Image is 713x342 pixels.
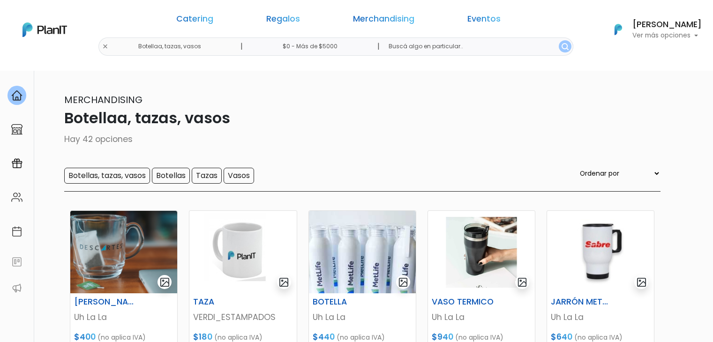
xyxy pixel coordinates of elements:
[188,297,262,307] h6: TAZA
[11,256,23,268] img: feedback-78b5a0c8f98aac82b08bfc38622c3050aee476f2c9584af64705fc4e61158814.svg
[11,283,23,294] img: partners-52edf745621dab592f3b2c58e3bca9d71375a7ef29c3b500c9f145b62cc070d4.svg
[608,19,629,40] img: PlanIt Logo
[214,333,263,342] span: (no aplica IVA)
[455,333,503,342] span: (no aplica IVA)
[176,15,213,26] a: Catering
[632,21,702,29] h6: [PERSON_NAME]
[278,277,289,288] img: gallery-light
[432,311,531,323] p: Uh La La
[74,311,173,323] p: Uh La La
[192,168,222,184] input: Tazas
[193,311,293,323] p: VERDI_ESTAMPADOS
[517,277,528,288] img: gallery-light
[545,297,619,307] h6: JARRÓN METÁLICO
[53,107,660,129] p: Botellaa, tazas, vasos
[102,44,108,50] img: close-6986928ebcb1d6c9903e3b54e860dbc4d054630f23adef3a32610726dff6a82b.svg
[70,211,177,293] img: thumb_image00018-PhotoRoom.png
[309,211,416,293] img: thumb_PHOTO-2024-03-25-11-53-27.jpg
[11,158,23,169] img: campaigns-02234683943229c281be62815700db0a1741e53638e28bf9629b52c665b00959.svg
[159,277,170,288] img: gallery-light
[23,22,67,37] img: PlanIt Logo
[574,333,623,342] span: (no aplica IVA)
[11,124,23,135] img: marketplace-4ceaa7011d94191e9ded77b95e3339b90024bf715f7c57f8cf31f2d8c509eaba.svg
[428,211,535,293] img: thumb_WhatsApp_Image_2023-04-20_at_11.36.09.jpg
[313,311,412,323] p: Uh La La
[636,277,647,288] img: gallery-light
[353,15,414,26] a: Merchandising
[551,311,650,323] p: Uh La La
[53,133,660,145] p: Hay 42 opciones
[547,211,654,293] img: thumb_DE14F5DD-6C5D-4AF2-8A1B-AB8F8E4510FC.jpeg
[189,211,296,293] img: thumb_9E0D74E5-E8BA-4212-89BE-C07E7E2A2B6F.jpeg
[68,297,143,307] h6: [PERSON_NAME]
[11,90,23,101] img: home-e721727adea9d79c4d83392d1f703f7f8bce08238fde08b1acbfd93340b81755.svg
[632,32,702,39] p: Ver más opciones
[307,297,381,307] h6: BOTELLA
[381,37,573,56] input: Buscá algo en particular..
[240,41,243,52] p: |
[11,192,23,203] img: people-662611757002400ad9ed0e3c099ab2801c6687ba6c219adb57efc949bc21e19d.svg
[53,93,660,107] p: Merchandising
[224,168,254,184] input: Vasos
[98,333,146,342] span: (no aplica IVA)
[64,168,150,184] input: Botellas, tazas, vasos
[337,333,385,342] span: (no aplica IVA)
[11,226,23,237] img: calendar-87d922413cdce8b2cf7b7f5f62616a5cf9e4887200fb71536465627b3292af00.svg
[562,43,569,50] img: search_button-432b6d5273f82d61273b3651a40e1bd1b912527efae98b1b7a1b2c0702e16a8d.svg
[467,15,501,26] a: Eventos
[377,41,380,52] p: |
[266,15,300,26] a: Regalos
[398,277,409,288] img: gallery-light
[152,168,190,184] input: Botellas
[426,297,500,307] h6: VASO TERMICO
[602,17,702,42] button: PlanIt Logo [PERSON_NAME] Ver más opciones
